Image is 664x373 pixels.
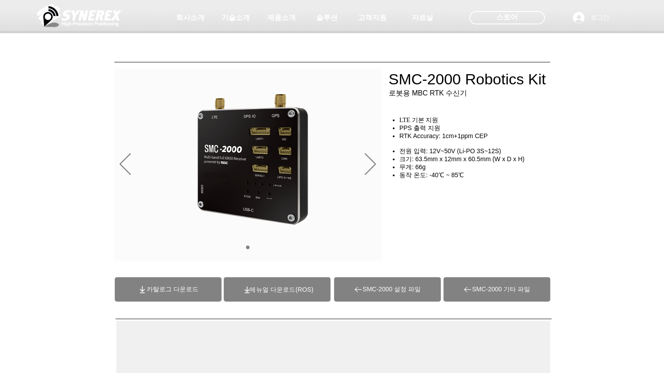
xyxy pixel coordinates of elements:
[399,163,426,171] span: 무게: 66g
[399,147,501,155] span: 전원 입력: 12V~50V (Li-PO 3S~12S)
[120,153,131,176] button: 이전
[567,9,616,26] button: 로그인
[399,132,488,139] span: RTK Accuracy: 1cm+1ppm CEP
[250,286,313,293] a: (ROS)메뉴얼 다운로드
[176,13,205,23] span: 회사소개
[115,277,221,302] a: 카탈로그 다운로드
[246,246,250,249] a: 01
[400,9,445,27] a: 자료실
[334,277,441,302] a: SMC-2000 설정 파일
[588,13,612,22] span: 로그인
[37,2,121,29] img: 씨너렉스_White_simbol_대지 1.png
[469,11,545,24] div: 스토어
[399,155,525,163] span: 크기: 63.5mm x 12mm x 60.5mm (W x D x H)
[412,13,433,23] span: 자료실
[147,286,198,294] span: 카탈로그 다운로드
[195,93,311,226] img: 대지 2.png
[221,13,250,23] span: 기술소개
[362,286,421,294] span: SMC-2000 설정 파일
[305,9,349,27] a: 솔루션
[472,286,530,294] span: SMC-2000 기타 파일
[365,153,376,176] button: 다음
[358,13,386,23] span: 고객지원
[562,335,664,373] iframe: Wix Chat
[213,9,258,27] a: 기술소개
[259,9,304,27] a: 제품소개
[243,246,253,249] nav: 슬라이드
[267,13,296,23] span: 제품소개
[443,277,550,302] a: SMC-2000 기타 파일
[168,9,213,27] a: 회사소개
[399,171,464,179] span: 동작 온도: -40℃ ~ 85℃
[316,13,338,23] span: 솔루션
[496,12,518,22] span: 스토어
[350,9,394,27] a: 고객지원
[114,69,382,261] div: 슬라이드쇼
